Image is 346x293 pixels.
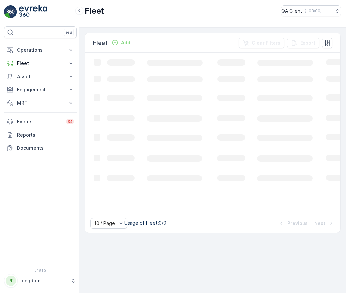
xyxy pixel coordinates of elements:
[252,40,280,46] p: Clear Filters
[277,219,308,227] button: Previous
[19,5,47,18] img: logo_light-DOdMpM7g.png
[124,220,166,226] p: Usage of Fleet : 0/0
[66,30,72,35] p: ⌘B
[239,38,284,48] button: Clear Filters
[121,39,130,46] p: Add
[17,60,64,67] p: Fleet
[300,40,315,46] p: Export
[4,274,77,288] button: PPpingdom
[109,39,133,47] button: Add
[20,277,68,284] p: pingdom
[314,219,335,227] button: Next
[4,128,77,142] a: Reports
[93,38,108,48] p: Fleet
[4,115,77,128] a: Events34
[17,132,74,138] p: Reports
[17,86,64,93] p: Engagement
[305,8,322,14] p: ( +03:00 )
[6,276,16,286] div: PP
[17,118,62,125] p: Events
[17,73,64,80] p: Asset
[281,5,341,16] button: QA Client(+03:00)
[17,100,64,106] p: MRF
[287,38,319,48] button: Export
[4,269,77,273] span: v 1.51.0
[4,57,77,70] button: Fleet
[287,220,308,227] p: Previous
[67,119,73,124] p: 34
[4,5,17,18] img: logo
[85,6,104,16] p: Fleet
[4,70,77,83] button: Asset
[4,83,77,96] button: Engagement
[4,142,77,155] a: Documents
[17,145,74,151] p: Documents
[4,44,77,57] button: Operations
[314,220,325,227] p: Next
[4,96,77,110] button: MRF
[281,8,302,14] p: QA Client
[17,47,64,53] p: Operations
